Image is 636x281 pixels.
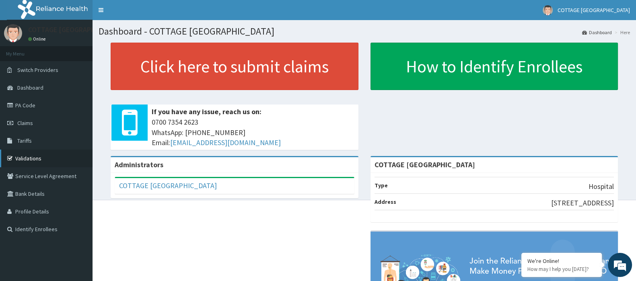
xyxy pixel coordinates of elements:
[119,181,217,190] a: COTTAGE [GEOGRAPHIC_DATA]
[527,257,596,265] div: We're Online!
[111,43,358,90] a: Click here to submit claims
[115,160,163,169] b: Administrators
[28,36,47,42] a: Online
[527,266,596,273] p: How may I help you today?
[4,24,22,42] img: User Image
[152,117,354,148] span: 0700 7354 2623 WhatsApp: [PHONE_NUMBER] Email:
[375,198,396,205] b: Address
[375,182,388,189] b: Type
[152,107,261,116] b: If you have any issue, reach us on:
[375,160,475,169] strong: COTTAGE [GEOGRAPHIC_DATA]
[613,29,630,36] li: Here
[558,6,630,14] span: COTTAGE [GEOGRAPHIC_DATA]
[17,119,33,127] span: Claims
[99,26,630,37] h1: Dashboard - COTTAGE [GEOGRAPHIC_DATA]
[170,138,281,147] a: [EMAIL_ADDRESS][DOMAIN_NAME]
[589,181,614,192] p: Hospital
[370,43,618,90] a: How to Identify Enrollees
[582,29,612,36] a: Dashboard
[543,5,553,15] img: User Image
[17,66,58,74] span: Switch Providers
[17,84,43,91] span: Dashboard
[17,137,32,144] span: Tariffs
[28,26,125,33] p: COTTAGE [GEOGRAPHIC_DATA]
[551,198,614,208] p: [STREET_ADDRESS]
